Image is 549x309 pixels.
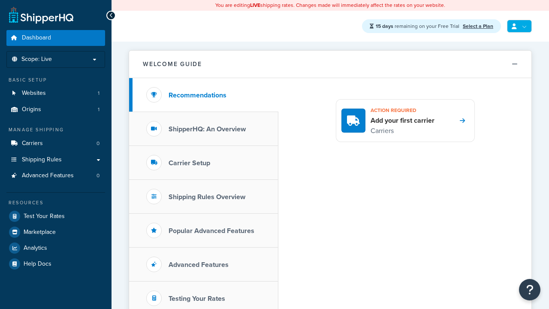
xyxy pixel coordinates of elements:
[6,76,105,84] div: Basic Setup
[6,209,105,224] a: Test Your Rates
[169,261,229,269] h3: Advanced Features
[376,22,393,30] strong: 15 days
[22,172,74,179] span: Advanced Features
[169,227,254,235] h3: Popular Advanced Features
[6,136,105,151] li: Carriers
[6,30,105,46] a: Dashboard
[6,256,105,272] a: Help Docs
[6,85,105,101] li: Websites
[371,125,434,136] p: Carriers
[22,140,43,147] span: Carriers
[24,213,65,220] span: Test Your Rates
[371,116,434,125] h4: Add your first carrier
[24,245,47,252] span: Analytics
[143,61,202,67] h2: Welcome Guide
[22,106,41,113] span: Origins
[6,126,105,133] div: Manage Shipping
[129,51,531,78] button: Welcome Guide
[6,136,105,151] a: Carriers0
[6,224,105,240] a: Marketplace
[250,1,260,9] b: LIVE
[169,193,245,201] h3: Shipping Rules Overview
[169,125,246,133] h3: ShipperHQ: An Overview
[6,85,105,101] a: Websites1
[6,168,105,184] li: Advanced Features
[24,261,51,268] span: Help Docs
[97,140,100,147] span: 0
[22,34,51,42] span: Dashboard
[98,106,100,113] span: 1
[98,90,100,97] span: 1
[6,168,105,184] a: Advanced Features0
[21,56,52,63] span: Scope: Live
[371,105,434,116] h3: Action required
[463,22,493,30] a: Select a Plan
[6,102,105,118] li: Origins
[519,279,540,300] button: Open Resource Center
[169,295,225,303] h3: Testing Your Rates
[169,91,226,99] h3: Recommendations
[169,159,210,167] h3: Carrier Setup
[6,102,105,118] a: Origins1
[6,240,105,256] a: Analytics
[376,22,461,30] span: remaining on your Free Trial
[6,152,105,168] a: Shipping Rules
[24,229,56,236] span: Marketplace
[22,156,62,164] span: Shipping Rules
[6,199,105,206] div: Resources
[22,90,46,97] span: Websites
[97,172,100,179] span: 0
